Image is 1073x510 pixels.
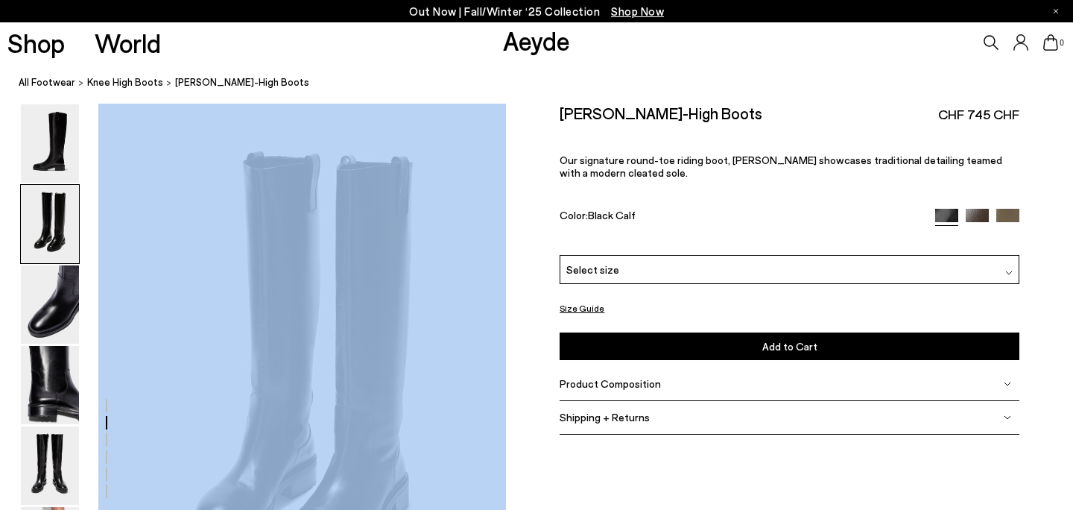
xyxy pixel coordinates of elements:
span: Select size [566,262,619,277]
img: Henry Knee-High Boots - Image 2 [21,185,79,263]
div: Color: [560,208,920,225]
span: knee high boots [87,76,163,88]
a: World [95,30,161,56]
span: Product Composition [560,377,661,390]
a: Aeyde [503,25,570,56]
nav: breadcrumb [19,63,1073,104]
span: Black Calf [588,208,636,221]
span: Add to Cart [762,340,817,353]
p: Out Now | Fall/Winter ‘25 Collection [409,2,664,21]
img: Henry Knee-High Boots - Image 4 [21,346,79,424]
img: svg%3E [1004,380,1011,388]
span: 0 [1058,39,1066,47]
img: svg%3E [1004,414,1011,421]
img: Henry Knee-High Boots - Image 3 [21,265,79,344]
img: Henry Knee-High Boots - Image 5 [21,426,79,505]
p: Our signature round-toe riding boot, [PERSON_NAME] showcases traditional detailing teamed with a ... [560,154,1019,179]
span: [PERSON_NAME]-High Boots [175,75,309,90]
a: 0 [1043,34,1058,51]
a: Shop [7,30,65,56]
h2: [PERSON_NAME]-High Boots [560,104,762,122]
a: All Footwear [19,75,75,90]
img: Henry Knee-High Boots - Image 1 [21,104,79,183]
span: Navigate to /collections/new-in [611,4,664,18]
button: Add to Cart [560,333,1019,360]
a: knee high boots [87,75,163,90]
span: Shipping + Returns [560,411,650,424]
img: svg%3E [1005,269,1013,277]
span: CHF 745 CHF [938,105,1019,124]
button: Size Guide [560,299,604,318]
